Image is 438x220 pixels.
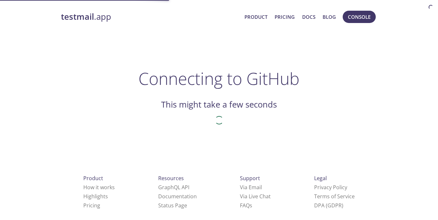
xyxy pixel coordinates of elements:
a: testmail.app [61,11,240,22]
span: Console [348,13,371,21]
a: How it works [83,184,115,191]
span: Product [83,175,103,182]
span: Support [240,175,260,182]
a: Via Email [240,184,262,191]
span: s [250,202,252,209]
a: Privacy Policy [314,184,347,191]
span: Resources [158,175,184,182]
button: Console [343,11,376,23]
a: Status Page [158,202,187,209]
h2: This might take a few seconds [161,99,277,110]
a: Highlights [83,193,108,200]
span: Legal [314,175,327,182]
a: Pricing [275,13,295,21]
a: Documentation [158,193,197,200]
a: Via Live Chat [240,193,271,200]
strong: testmail [61,11,94,22]
a: Terms of Service [314,193,355,200]
h1: Connecting to GitHub [138,69,300,88]
a: Blog [323,13,336,21]
a: GraphQL API [158,184,189,191]
a: Product [244,13,267,21]
a: DPA (GDPR) [314,202,343,209]
a: Pricing [83,202,100,209]
a: FAQ [240,202,252,209]
a: Docs [302,13,315,21]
